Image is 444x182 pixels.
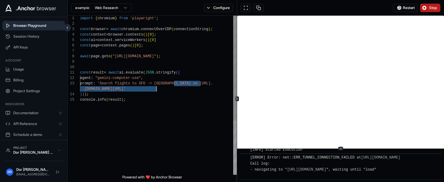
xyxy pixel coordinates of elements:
span: chromium [121,27,139,31]
span: [ [147,33,150,37]
span: API Reference [13,121,56,126]
img: Anchor Icon [4,4,13,13]
span: connectionString [174,27,208,31]
span: goto [102,54,111,58]
a: Documentation [2,108,65,118]
span: console [80,98,95,102]
span: : [93,81,95,86]
button: Browser Playground [2,21,65,30]
span: 0 [152,38,154,42]
div: 1 [68,16,74,21]
span: ; [124,98,126,102]
span: DD [8,170,12,174]
span: context [91,33,106,37]
span: stringify [156,71,176,75]
div: 5 [68,37,74,43]
span: [ [134,43,137,48]
span: [INFO] Started Execution [250,148,302,152]
span: . [154,71,156,75]
button: Copy session ID [253,4,264,12]
span: agent [80,76,91,80]
button: Collapse sidebar [64,24,71,31]
span: ) [84,92,86,96]
span: [ [150,38,152,42]
span: = [106,27,108,31]
span: . [139,27,141,31]
span: .Anchor [16,4,35,13]
span: connectOverCDP [141,27,172,31]
span: ; [156,16,158,20]
span: const [80,43,91,48]
div: 10 [68,64,74,70]
a: Schedule a demo [2,130,65,140]
span: ​ [243,147,246,153]
span: const [80,71,91,75]
span: ( [143,33,145,37]
span: 'Search flights to SFO -> [GEOGRAPHIC_DATA] on [URL]. [98,81,213,86]
span: . [95,98,97,102]
div: Project [13,146,55,150]
span: ] [152,33,154,37]
button: Billing [2,75,65,85]
span: "[URL][DOMAIN_NAME]" [113,54,156,58]
span: example: [75,5,90,10]
span: { [95,16,97,20]
span: 'playwright' [130,16,156,20]
span: const [80,33,91,37]
span: [DOMAIN_NAME][URL]' [84,87,126,91]
span: info [98,98,106,102]
span: result [91,71,104,75]
span: serviceWorkers [115,38,145,42]
a: API Reference [2,119,65,129]
span: context [102,43,117,48]
span: ) [121,98,124,102]
a: [URL][DOMAIN_NAME] [287,168,327,172]
span: 0 [137,43,139,48]
span: ] [139,43,141,48]
span: ) [145,33,147,37]
button: Open in full screen [241,4,251,12]
span: ) [147,38,150,42]
span: Usage [13,67,62,72]
span: pages [119,43,130,48]
span: prompt [80,81,93,86]
button: Session History [2,32,65,41]
span: Schedule a demo [13,132,56,137]
span: ( [130,43,132,48]
span: Browser Playground [13,23,62,28]
span: ai [119,71,124,75]
span: ( [111,54,113,58]
span: await [80,54,91,58]
span: = [100,43,102,48]
span: ( [172,27,174,31]
button: Configure [204,4,233,12]
div: 4 [68,32,74,37]
h3: Resources [5,102,62,106]
span: { [178,71,180,75]
span: ) [156,54,158,58]
span: = [104,71,106,75]
span: page [91,43,100,48]
span: . [124,71,126,75]
span: await [108,71,119,75]
span: } [115,16,117,20]
h3: Account [5,58,62,63]
div: [EMAIL_ADDRESS][DOMAIN_NAME] [16,172,51,177]
span: "gemini-computer-use" [95,76,141,80]
div: 3 [68,27,74,32]
button: ProjectDor [PERSON_NAME] Team [3,143,64,157]
div: 7 [68,48,74,54]
span: , [141,76,143,80]
span: ] [154,38,156,42]
span: : [91,76,93,80]
div: Dor [PERSON_NAME] [16,167,51,172]
span: context [98,38,113,42]
span: browser [91,27,106,31]
span: = [106,33,108,37]
div: 8 [68,54,74,59]
span: const [80,27,91,31]
span: Project Settings [13,89,62,93]
button: Logout [54,168,61,176]
span: page [91,54,100,58]
span: const [80,38,91,42]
